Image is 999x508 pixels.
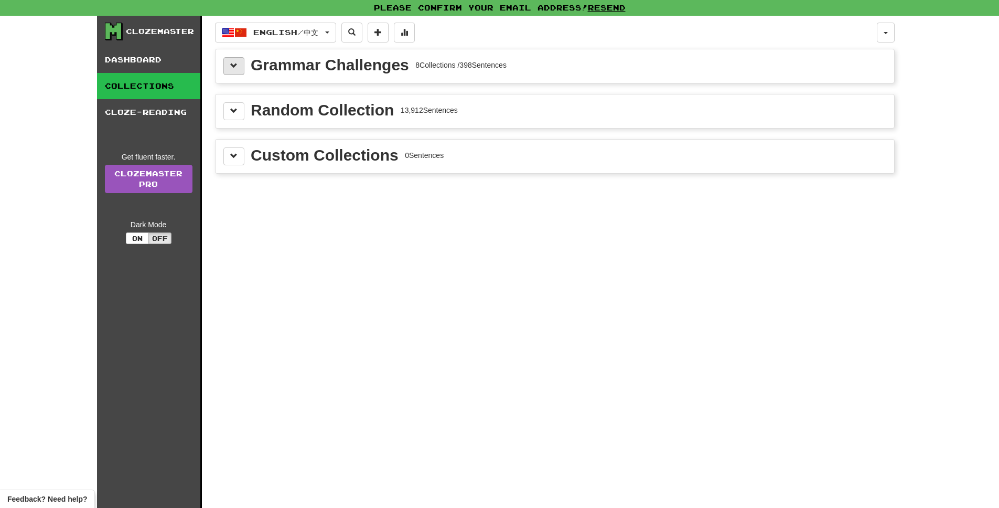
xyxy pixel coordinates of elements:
button: Add sentence to collection [368,23,389,43]
div: 8 Collections / 398 Sentences [415,60,507,70]
div: Dark Mode [105,219,192,230]
div: 0 Sentences [405,150,444,161]
span: Open feedback widget [7,494,87,504]
span: English / 中文 [253,28,318,37]
div: 13,912 Sentences [401,105,458,115]
a: Cloze-Reading [97,99,200,125]
div: Clozemaster [126,26,194,37]
a: Dashboard [97,47,200,73]
div: Random Collection [251,102,394,118]
a: ClozemasterPro [105,165,192,193]
button: Off [148,232,171,244]
div: Get fluent faster. [105,152,192,162]
button: More stats [394,23,415,43]
button: On [126,232,149,244]
a: Resend [588,3,626,12]
button: Search sentences [341,23,362,43]
button: English/中文 [215,23,336,43]
div: Custom Collections [251,147,399,163]
a: Collections [97,73,200,99]
div: Grammar Challenges [251,57,409,73]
